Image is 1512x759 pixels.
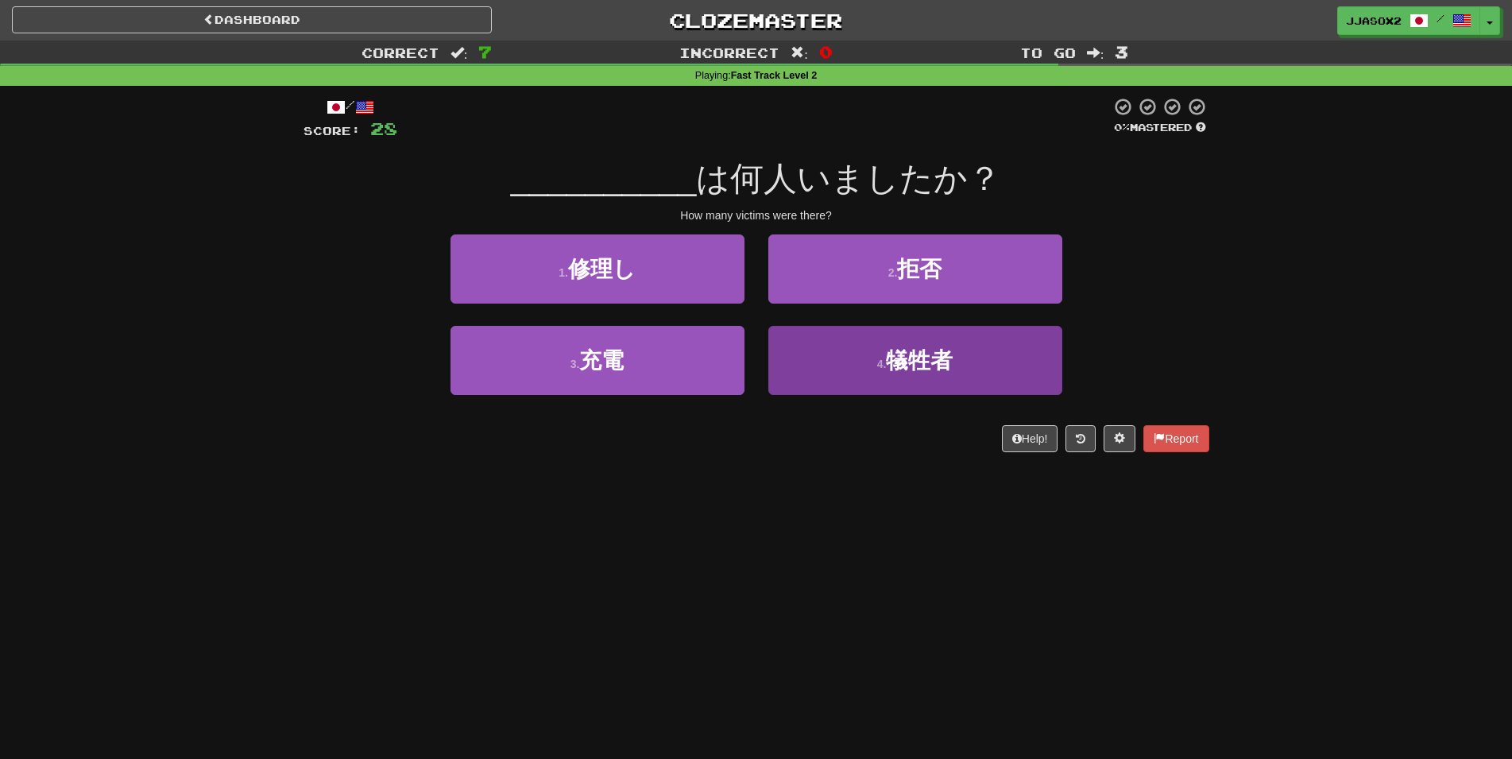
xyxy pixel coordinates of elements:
span: 3 [1115,42,1128,61]
span: : [791,46,808,60]
span: __________ [511,160,697,197]
button: 4.犠牲者 [768,326,1062,395]
span: Jjasox2 [1346,14,1402,28]
div: / [304,97,397,117]
span: は何人いましたか？ [696,160,1001,197]
span: 7 [478,42,492,61]
button: Report [1143,425,1208,452]
div: How many victims were there? [304,207,1209,223]
button: 1.修理し [451,234,744,304]
span: 0 [819,42,833,61]
button: Round history (alt+y) [1065,425,1096,452]
strong: Fast Track Level 2 [731,70,818,81]
span: 拒否 [897,257,942,281]
span: 修理し [568,257,636,281]
span: / [1437,13,1444,24]
small: 3 . [570,358,580,370]
span: 0 % [1114,121,1130,134]
a: Dashboard [12,6,492,33]
span: : [1087,46,1104,60]
span: 28 [370,118,397,138]
a: Clozemaster [516,6,996,34]
button: 2.拒否 [768,234,1062,304]
span: Incorrect [679,45,779,60]
span: Correct [362,45,439,60]
span: : [451,46,468,60]
div: Mastered [1111,121,1209,135]
small: 2 . [888,266,898,279]
small: 4 . [877,358,887,370]
button: 3.充電 [451,326,744,395]
span: 犠牲者 [886,348,953,373]
span: Score: [304,124,361,137]
a: Jjasox2 / [1337,6,1480,35]
small: 1 . [559,266,568,279]
span: 充電 [579,348,624,373]
button: Help! [1002,425,1058,452]
span: To go [1020,45,1076,60]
